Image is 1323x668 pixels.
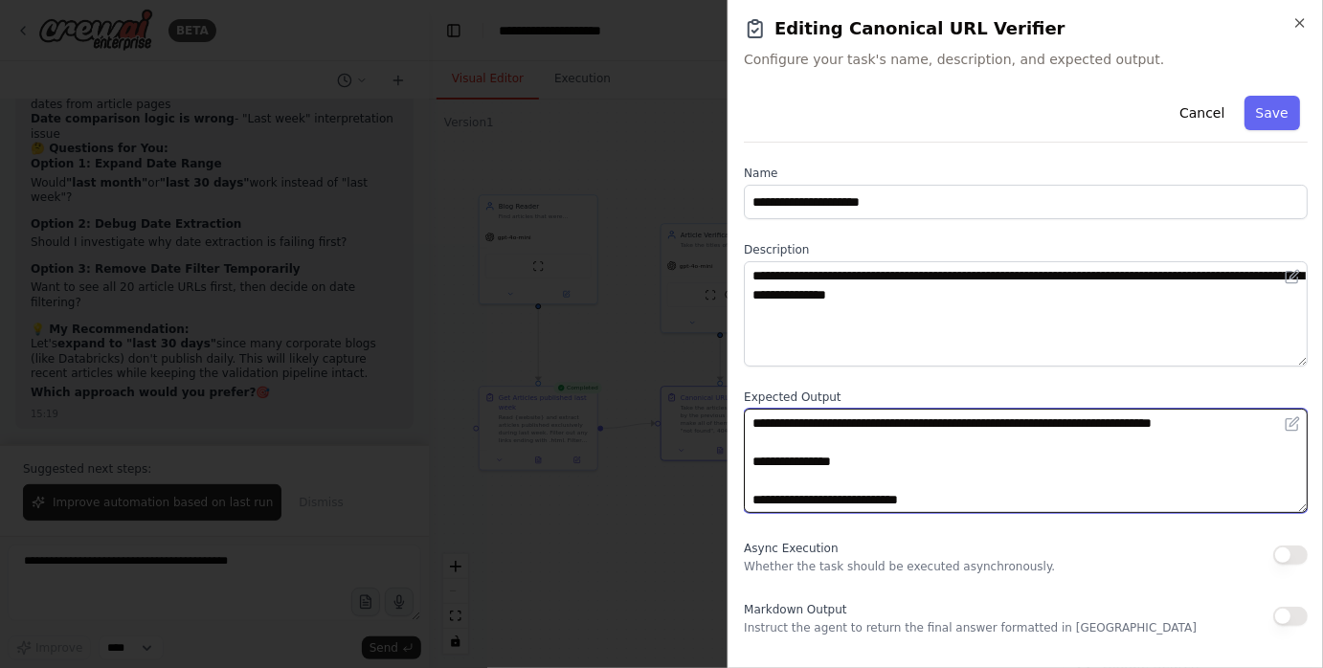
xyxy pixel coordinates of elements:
[744,390,1308,405] label: Expected Output
[744,166,1308,181] label: Name
[744,542,838,555] span: Async Execution
[744,603,846,616] span: Markdown Output
[744,50,1308,69] span: Configure your task's name, description, and expected output.
[1245,96,1300,130] button: Save
[744,242,1308,257] label: Description
[1281,265,1304,288] button: Open in editor
[744,15,1308,42] h2: Editing Canonical URL Verifier
[1281,412,1304,435] button: Open in editor
[744,559,1055,574] p: Whether the task should be executed asynchronously.
[1168,96,1236,130] button: Cancel
[744,620,1197,635] p: Instruct the agent to return the final answer formatted in [GEOGRAPHIC_DATA]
